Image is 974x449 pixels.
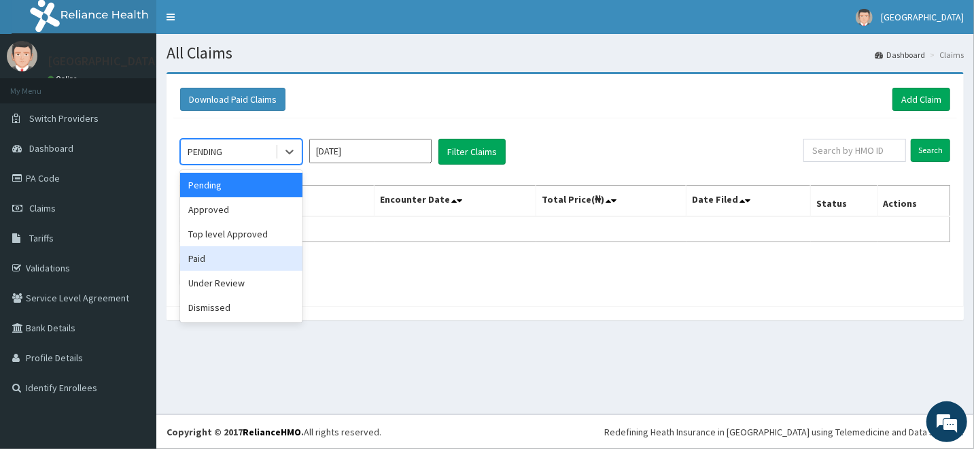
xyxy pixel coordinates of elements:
img: User Image [7,41,37,71]
span: We're online! [79,137,188,274]
div: Dismissed [180,295,302,320]
a: Online [48,74,80,84]
strong: Copyright © 2017 . [167,426,304,438]
div: PENDING [188,145,222,159]
input: Search by HMO ID [803,139,906,162]
a: Add Claim [892,88,950,111]
div: Redefining Heath Insurance in [GEOGRAPHIC_DATA] using Telemedicine and Data Science! [604,425,964,439]
footer: All rights reserved. [156,414,974,449]
input: Search [911,139,950,162]
th: Encounter Date [375,186,536,217]
span: Dashboard [29,142,73,154]
span: Switch Providers [29,112,99,124]
p: [GEOGRAPHIC_DATA] [48,55,160,67]
img: User Image [856,9,873,26]
div: Minimize live chat window [223,7,256,39]
img: d_794563401_company_1708531726252_794563401 [25,68,55,102]
th: Status [811,186,878,217]
a: Dashboard [875,49,925,61]
span: Claims [29,202,56,214]
a: RelianceHMO [243,426,301,438]
th: Total Price(₦) [536,186,686,217]
div: Pending [180,173,302,197]
div: Chat with us now [71,76,228,94]
button: Download Paid Claims [180,88,285,111]
button: Filter Claims [438,139,506,165]
div: Approved [180,197,302,222]
div: Top level Approved [180,222,302,246]
li: Claims [926,49,964,61]
div: Under Review [180,271,302,295]
th: Actions [877,186,950,217]
span: [GEOGRAPHIC_DATA] [881,11,964,23]
textarea: Type your message and hit 'Enter' [7,302,259,350]
span: Tariffs [29,232,54,244]
div: Paid [180,246,302,271]
h1: All Claims [167,44,964,62]
th: Date Filed [686,186,811,217]
input: Select Month and Year [309,139,432,163]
